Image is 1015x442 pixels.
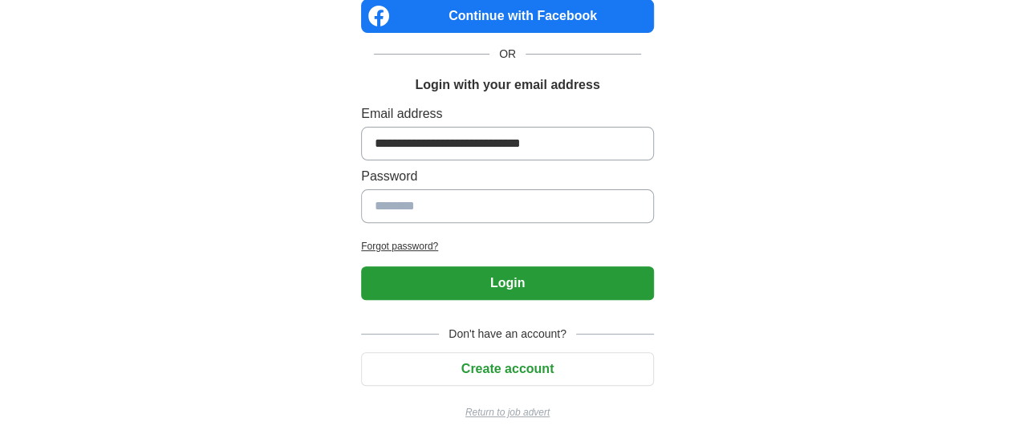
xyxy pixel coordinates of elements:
button: Create account [361,352,654,386]
h1: Login with your email address [415,75,599,95]
label: Email address [361,104,654,124]
a: Forgot password? [361,239,654,253]
span: OR [489,46,526,63]
label: Password [361,167,654,186]
button: Login [361,266,654,300]
a: Return to job advert [361,405,654,420]
span: Don't have an account? [439,326,576,343]
a: Create account [361,362,654,375]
